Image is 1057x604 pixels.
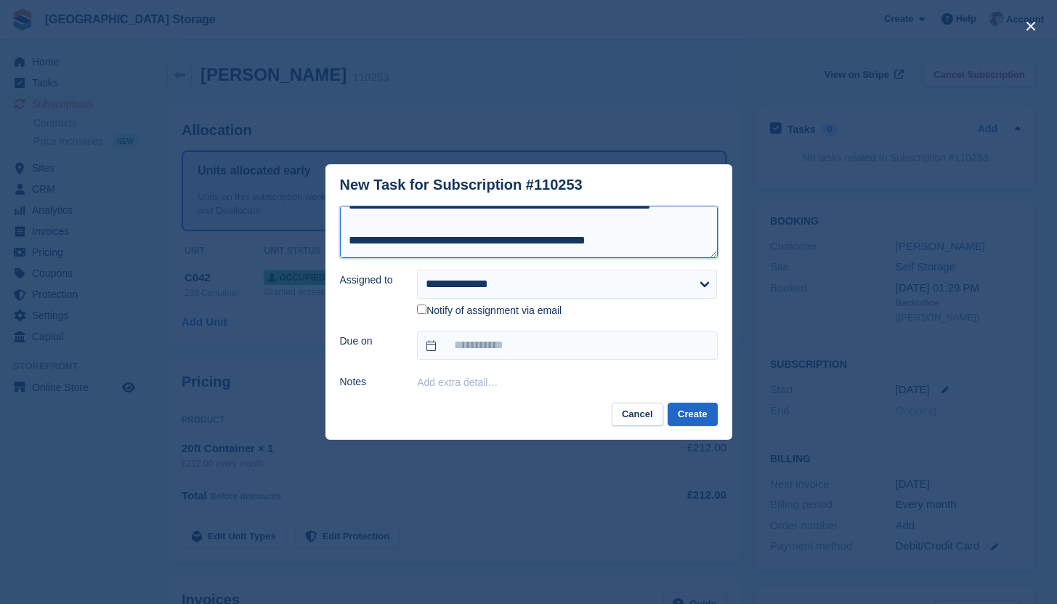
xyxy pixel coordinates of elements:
[417,377,498,388] button: Add extra detail…
[417,305,426,314] input: Notify of assignment via email
[612,403,663,427] button: Cancel
[340,334,400,349] label: Due on
[340,273,400,288] label: Assigned to
[340,177,583,193] div: New Task for Subscription #110253
[340,374,400,390] label: Notes
[668,403,717,427] button: Create
[417,305,562,318] label: Notify of assignment via email
[1019,15,1042,38] button: close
